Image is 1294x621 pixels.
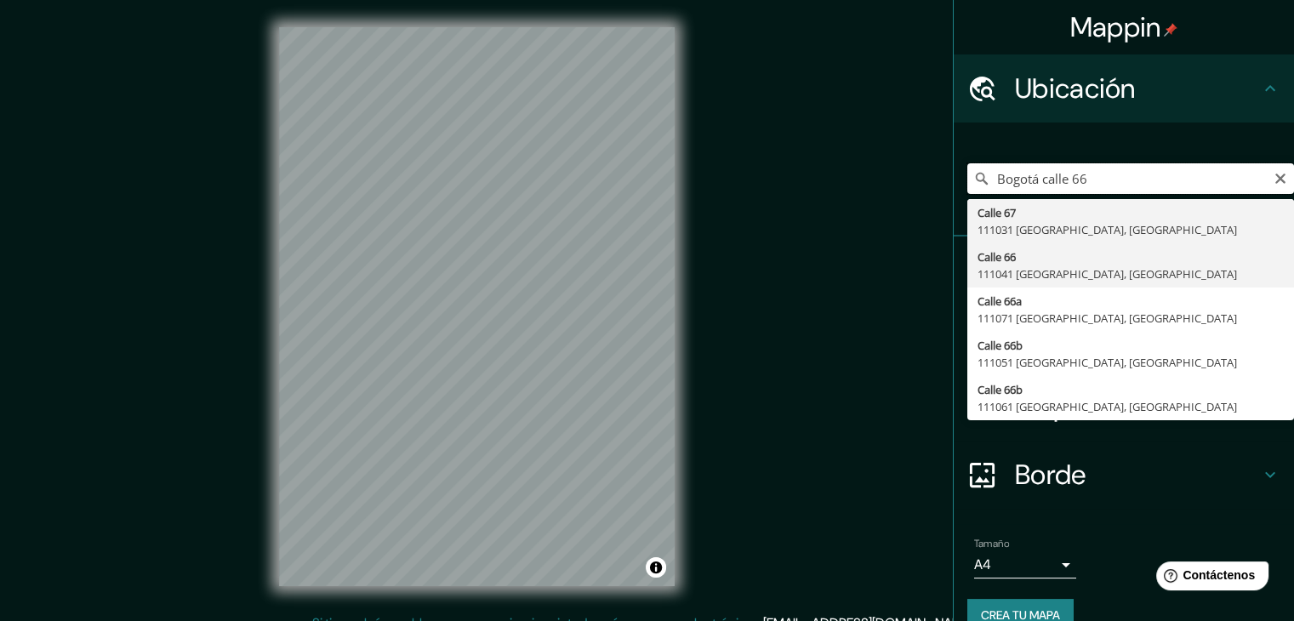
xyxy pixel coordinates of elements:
font: Calle 66b [978,382,1023,397]
font: 111041 [GEOGRAPHIC_DATA], [GEOGRAPHIC_DATA] [978,266,1237,282]
button: Claro [1274,169,1287,185]
font: Tamaño [974,537,1009,550]
canvas: Mapa [279,27,675,586]
font: Mappin [1070,9,1161,45]
font: 111031 [GEOGRAPHIC_DATA], [GEOGRAPHIC_DATA] [978,222,1237,237]
font: A4 [974,555,991,573]
img: pin-icon.png [1164,23,1177,37]
div: Ubicación [954,54,1294,122]
font: 111051 [GEOGRAPHIC_DATA], [GEOGRAPHIC_DATA] [978,355,1237,370]
font: 111061 [GEOGRAPHIC_DATA], [GEOGRAPHIC_DATA] [978,399,1237,414]
font: Calle 67 [978,205,1016,220]
font: Calle 66 [978,249,1016,265]
div: Estilo [954,305,1294,373]
font: Borde [1015,457,1086,493]
font: Calle 66b [978,338,1023,353]
div: Patas [954,236,1294,305]
div: Disposición [954,373,1294,441]
button: Activar o desactivar atribución [646,557,666,578]
font: Calle 66a [978,293,1022,309]
div: A4 [974,551,1076,578]
input: Elige tu ciudad o zona [967,163,1294,194]
font: Ubicación [1015,71,1136,106]
font: 111071 [GEOGRAPHIC_DATA], [GEOGRAPHIC_DATA] [978,310,1237,326]
iframe: Lanzador de widgets de ayuda [1143,555,1275,602]
div: Borde [954,441,1294,509]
